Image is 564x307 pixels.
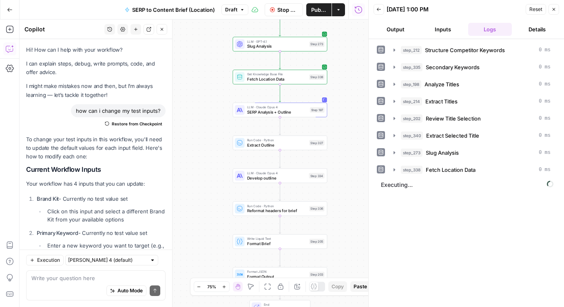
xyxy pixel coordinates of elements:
[247,72,307,77] span: Get Knowledge Base File
[26,135,166,161] p: To change your test inputs in this workflow, you'll need to update the default values for each in...
[389,95,555,108] button: 0 ms
[539,166,551,173] span: 0 ms
[401,46,422,54] span: step_212
[221,4,248,15] button: Draft
[389,44,555,57] button: 0 ms
[401,149,422,157] span: step_273
[45,207,166,224] li: Click on this input and select a different Brand Kit from your available options
[539,149,551,156] span: 0 ms
[279,117,281,135] g: Edge from step_197 to step_327
[306,3,332,16] button: Publish
[247,43,307,49] span: Slug Analysis
[26,180,166,188] p: Your workflow has 4 inputs that you can update:
[247,208,307,214] span: Reformat headers for brief
[132,6,215,14] span: SERP to Content Brief (Location)
[421,23,465,36] button: Inputs
[247,138,307,143] span: Run Code · Python
[247,142,307,148] span: Extract Outline
[311,6,327,14] span: Publish
[426,166,476,174] span: Fetch Location Data
[378,178,556,191] span: Executing...
[233,234,327,249] div: Write Liquid TextFormat BriefStep 205
[539,46,551,54] span: 0 ms
[279,84,281,102] g: Edge from step_338 to step_197
[309,140,324,145] div: Step 327
[279,216,281,233] g: Edge from step_336 to step_205
[45,241,166,266] li: Enter a new keyword you want to target (e.g., "wedding venue costs", "bridal shower catering")
[233,103,327,117] div: LLM · Claude Opus 4SERP Analysis + OutlineStep 197
[401,166,422,174] span: step_338
[279,282,281,299] g: Edge from step_203 to end
[529,6,542,13] span: Reset
[279,19,281,36] g: Edge from step_340 to step_273
[26,82,166,99] p: I might make mistakes now and then, but I’m always learning — let’s tackle it together!
[526,4,546,15] button: Reset
[539,64,551,71] span: 0 ms
[233,37,327,51] div: LLM · GPT-4.1Slug AnalysisStep 273
[233,201,327,216] div: Run Code · PythonReformat headers for briefStep 336
[24,25,102,33] div: Copilot
[539,115,551,122] span: 0 ms
[515,23,559,36] button: Details
[426,149,459,157] span: Slug Analysis
[247,76,307,82] span: Fetch Location Data
[117,287,143,294] span: Auto Mode
[37,230,78,236] strong: Primary Keyword
[389,146,555,159] button: 0 ms
[233,169,327,183] div: LLM · Claude Opus 4Develop outlineStep 334
[309,42,324,47] div: Step 273
[310,107,325,112] div: Step 197
[102,119,166,129] button: Restore from Checkpoint
[279,249,281,266] g: Edge from step_205 to step_203
[401,63,422,71] span: step_335
[26,255,64,265] button: Execution
[233,136,327,150] div: Run Code · PythonExtract OutlineStep 327
[401,132,423,140] span: step_340
[37,257,60,264] span: Execution
[37,229,166,237] p: - Currently no test value set
[425,46,505,54] span: Structure Competitor Keywords
[309,74,324,79] div: Step 338
[207,283,216,290] span: 75%
[264,302,305,307] span: End
[350,281,370,292] button: Paste
[120,3,220,16] button: SERP to Content Brief (Location)
[389,78,555,91] button: 0 ms
[426,63,480,71] span: Secondary Keywords
[374,23,418,36] button: Output
[309,173,325,178] div: Step 334
[389,163,555,176] button: 0 ms
[279,51,281,69] g: Edge from step_273 to step_338
[332,283,344,290] span: Copy
[389,112,555,125] button: 0 ms
[539,132,551,139] span: 0 ms
[539,81,551,88] span: 0 ms
[225,6,237,13] span: Draft
[247,241,307,247] span: Format Brief
[26,166,166,173] h2: Current Workflow Inputs
[309,272,324,277] div: Step 203
[247,274,307,280] span: Format Output
[26,59,166,77] p: I can explain steps, debug, write prompts, code, and offer advice.
[247,204,307,208] span: Run Code · Python
[247,109,307,115] span: SERP Analysis + Outline
[539,98,551,105] span: 0 ms
[106,285,146,296] button: Auto Mode
[309,239,324,244] div: Step 205
[401,97,422,105] span: step_214
[247,269,307,274] span: Format JSON
[233,70,327,84] div: Get Knowledge Base FileFetch Location DataStep 338
[265,3,303,16] button: Stop Run
[233,267,327,282] div: Format JSONFormat OutputStep 203
[26,46,166,54] p: Hi! How can I help with your workflow?
[279,183,281,201] g: Edge from step_334 to step_336
[277,6,298,14] span: Stop Run
[247,236,307,241] span: Write Liquid Text
[426,132,479,140] span: Extract Selected Title
[309,206,324,211] div: Step 336
[247,105,307,110] span: LLM · Claude Opus 4
[389,61,555,74] button: 0 ms
[401,80,421,88] span: step_198
[401,114,422,123] span: step_202
[37,195,59,202] strong: Brand Kit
